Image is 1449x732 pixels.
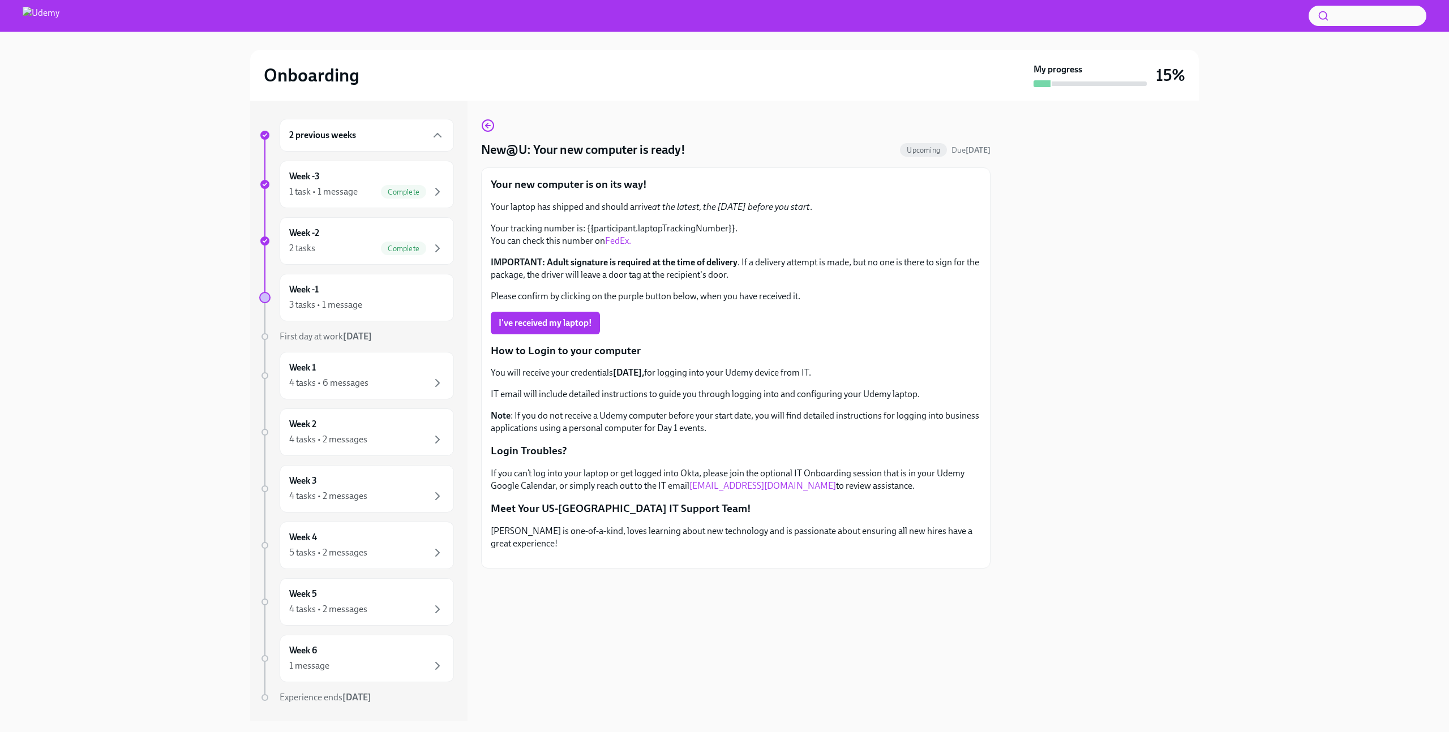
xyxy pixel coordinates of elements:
span: First day at work [280,331,372,342]
a: Week 14 tasks • 6 messages [259,352,454,399]
h6: Week -3 [289,170,320,183]
p: How to Login to your computer [491,343,981,358]
h6: Week 3 [289,475,317,487]
div: 4 tasks • 6 messages [289,377,368,389]
img: Udemy [23,7,59,25]
a: Week -31 task • 1 messageComplete [259,161,454,208]
a: [EMAIL_ADDRESS][DOMAIN_NAME] [689,480,836,491]
h6: Week -2 [289,227,319,239]
span: Complete [381,244,426,253]
button: I've received my laptop! [491,312,600,334]
a: First day at work[DATE] [259,330,454,343]
p: Your tracking number is: {{participant.laptopTrackingNumber}}. You can check this number on [491,222,981,247]
p: Login Troubles? [491,443,981,458]
em: at the latest, the [DATE] before you start [652,201,810,212]
h6: Week 2 [289,418,316,430]
p: [PERSON_NAME] is one-of-a-kind, loves learning about new technology and is passionate about ensur... [491,525,981,550]
p: IT email will include detailed instructions to guide you through logging into and configuring you... [491,388,981,401]
p: : If you do not receive a Udemy computer before your start date, you will find detailed instructi... [491,410,981,434]
span: Due [951,145,991,155]
a: FedEx. [605,235,631,246]
a: Week 34 tasks • 2 messages [259,465,454,513]
a: Week 24 tasks • 2 messages [259,408,454,456]
span: Upcoming [900,146,947,154]
a: Week 61 message [259,635,454,682]
h6: Week 1 [289,361,316,374]
h6: Week 4 [289,531,317,544]
h3: 15% [1156,65,1185,85]
div: 4 tasks • 2 messages [289,603,367,615]
strong: My progress [1034,63,1082,76]
p: You will receive your credentials for logging into your Udemy device from IT. [491,367,981,379]
span: October 18th, 2025 14:00 [951,145,991,156]
h6: Week -1 [289,283,319,296]
p: . If a delivery attempt is made, but no one is there to sign for the package, the driver will lea... [491,256,981,281]
a: Week -22 tasksComplete [259,217,454,265]
div: 4 tasks • 2 messages [289,490,367,502]
span: I've received my laptop! [499,317,592,329]
p: Your laptop has shipped and should arrive . [491,201,981,213]
strong: [DATE] [342,692,371,703]
strong: Note [491,410,511,421]
h6: Week 6 [289,644,317,657]
h4: New@U: Your new computer is ready! [481,141,685,158]
p: Meet Your US-[GEOGRAPHIC_DATA] IT Support Team! [491,501,981,516]
div: 5 tasks • 2 messages [289,546,367,559]
h6: Week 5 [289,588,317,600]
div: 4 tasks • 2 messages [289,433,367,446]
div: 2 tasks [289,242,315,255]
div: 2 previous weeks [280,119,454,152]
a: Week 54 tasks • 2 messages [259,578,454,626]
div: 3 tasks • 1 message [289,299,362,311]
span: Experience ends [280,692,371,703]
div: 1 task • 1 message [289,186,358,198]
h6: 2 previous weeks [289,129,356,141]
a: Week -13 tasks • 1 message [259,274,454,321]
span: Complete [381,188,426,196]
strong: IMPORTANT: Adult signature is required at the time of delivery [491,257,738,268]
h2: Onboarding [264,64,359,87]
a: Week 45 tasks • 2 messages [259,522,454,569]
div: 1 message [289,660,329,672]
strong: [DATE] [966,145,991,155]
p: If you can’t log into your laptop or get logged into Okta, please join the optional IT Onboarding... [491,467,981,492]
p: Your new computer is on its way! [491,177,981,192]
p: Please confirm by clicking on the purple button below, when you have received it. [491,290,981,303]
strong: [DATE], [613,367,644,378]
strong: [DATE] [343,331,372,342]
